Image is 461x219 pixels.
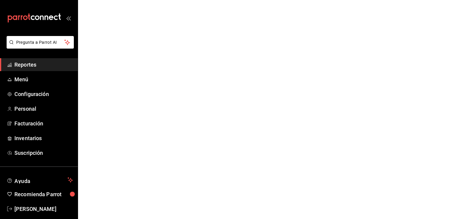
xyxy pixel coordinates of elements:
[66,16,71,20] button: open_drawer_menu
[14,190,73,198] span: Recomienda Parrot
[7,36,74,49] button: Pregunta a Parrot AI
[14,119,73,127] span: Facturación
[14,90,73,98] span: Configuración
[14,205,73,213] span: [PERSON_NAME]
[16,39,65,46] span: Pregunta a Parrot AI
[14,61,73,69] span: Reportes
[4,43,74,50] a: Pregunta a Parrot AI
[14,105,73,113] span: Personal
[14,134,73,142] span: Inventarios
[14,149,73,157] span: Suscripción
[14,75,73,83] span: Menú
[14,176,65,184] span: Ayuda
